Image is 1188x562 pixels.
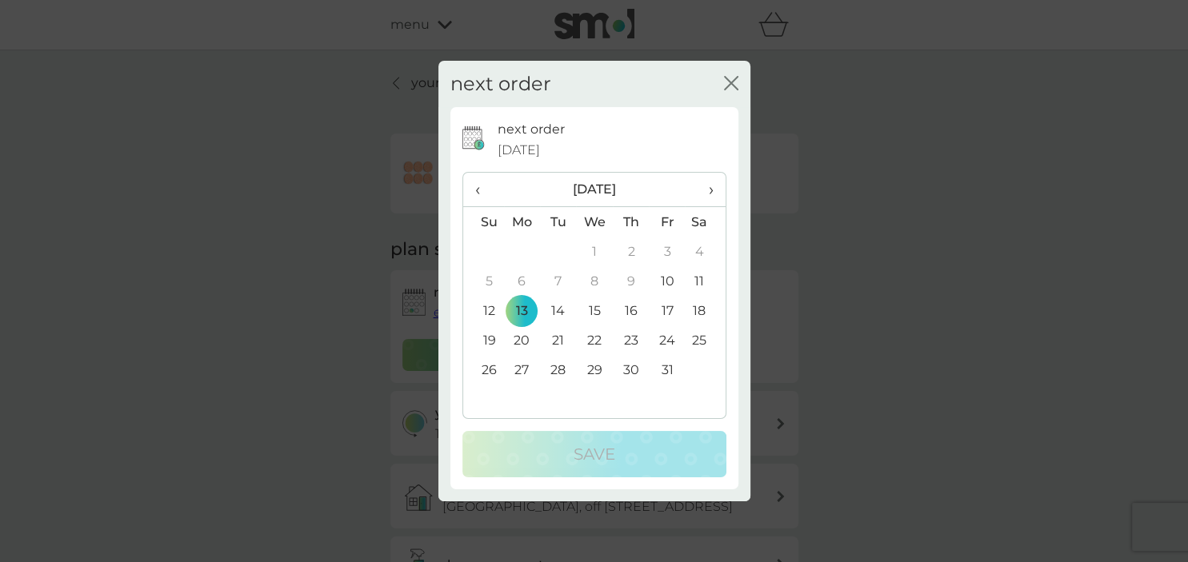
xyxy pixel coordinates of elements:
[649,237,685,266] td: 3
[540,325,576,355] td: 21
[685,207,725,237] th: Sa
[540,355,576,385] td: 28
[649,325,685,355] td: 24
[576,355,613,385] td: 29
[463,266,504,296] td: 5
[649,266,685,296] td: 10
[685,266,725,296] td: 11
[498,119,565,140] p: next order
[613,296,649,325] td: 16
[498,140,540,161] span: [DATE]
[576,325,613,355] td: 22
[504,207,541,237] th: Mo
[540,266,576,296] td: 7
[540,207,576,237] th: Tu
[613,266,649,296] td: 9
[576,266,613,296] td: 8
[504,266,541,296] td: 6
[540,296,576,325] td: 14
[504,173,686,207] th: [DATE]
[613,207,649,237] th: Th
[463,355,504,385] td: 26
[576,296,613,325] td: 15
[613,325,649,355] td: 23
[463,207,504,237] th: Su
[475,173,492,206] span: ‹
[613,237,649,266] td: 2
[685,296,725,325] td: 18
[685,237,725,266] td: 4
[649,355,685,385] td: 31
[697,173,713,206] span: ›
[576,237,613,266] td: 1
[504,355,541,385] td: 27
[504,296,541,325] td: 13
[685,325,725,355] td: 25
[574,441,615,467] p: Save
[504,325,541,355] td: 20
[463,296,504,325] td: 12
[649,207,685,237] th: Fr
[576,207,613,237] th: We
[463,325,504,355] td: 19
[724,76,738,93] button: close
[649,296,685,325] td: 17
[462,431,726,477] button: Save
[613,355,649,385] td: 30
[450,73,551,96] h2: next order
